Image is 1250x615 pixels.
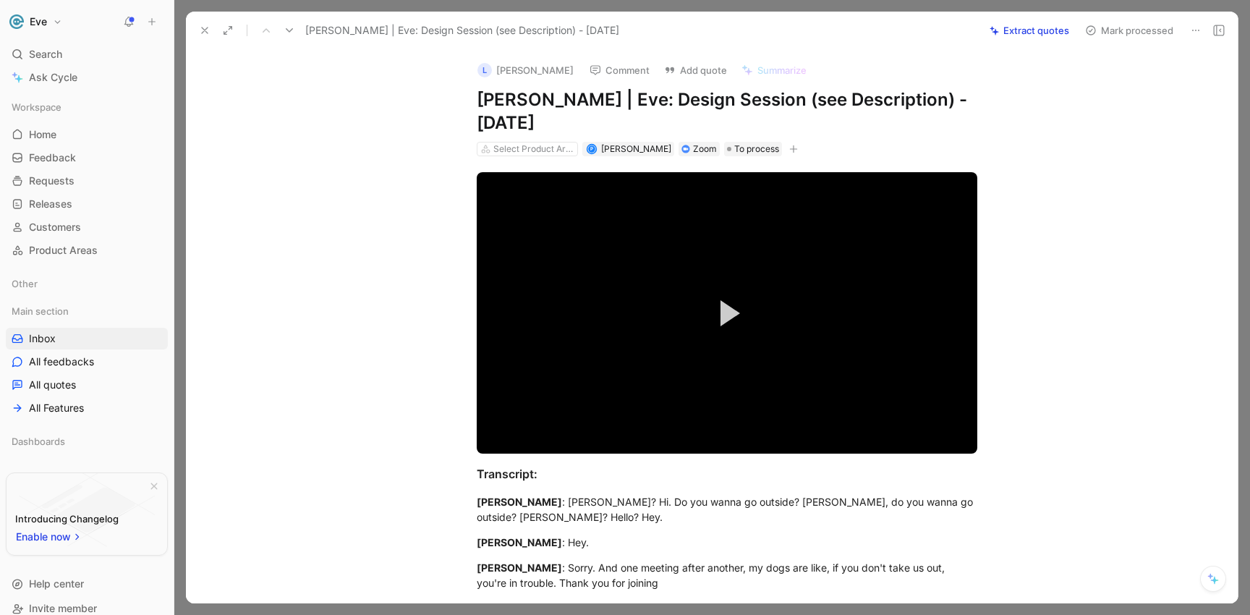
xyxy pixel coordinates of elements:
div: P [587,145,595,153]
span: Other [12,276,38,291]
div: Introducing Changelog [15,510,119,527]
span: Customers [29,220,81,234]
div: Workspace [6,96,168,118]
span: Ask Cycle [29,69,77,86]
mark: [PERSON_NAME] [477,561,562,574]
span: Dashboards [12,434,65,449]
a: Feedback [6,147,168,169]
div: Search [6,43,168,65]
span: Invite member [29,602,97,614]
span: All Features [29,401,84,415]
button: Mark processed [1079,20,1180,41]
a: All feedbacks [6,351,168,373]
div: Zoom [693,142,717,156]
span: [PERSON_NAME] | Eve: Design Session (see Description) - [DATE] [305,22,619,39]
div: Main section [6,300,168,322]
a: Home [6,124,168,145]
div: Dashboards [6,430,168,457]
img: bg-BLZuj68n.svg [19,473,155,547]
a: Releases [6,193,168,215]
button: Comment [583,60,656,80]
div: Main sectionInboxAll feedbacksAll quotesAll Features [6,300,168,419]
mark: [PERSON_NAME] [477,496,562,508]
span: Summarize [757,64,807,77]
span: Releases [29,197,72,211]
span: All feedbacks [29,355,94,369]
a: All Features [6,397,168,419]
a: Requests [6,170,168,192]
div: Video Player [477,172,977,454]
span: Inbox [29,331,56,346]
div: Dashboards [6,430,168,452]
img: Eve [9,14,24,29]
div: Transcript: [477,465,977,483]
span: To process [734,142,779,156]
button: Enable now [15,527,83,546]
button: Extract quotes [983,20,1076,41]
span: Enable now [16,528,72,546]
button: Summarize [735,60,813,80]
div: L [477,63,492,77]
button: EveEve [6,12,66,32]
a: Ask Cycle [6,67,168,88]
span: [PERSON_NAME] [601,143,671,154]
span: All quotes [29,378,76,392]
div: Other [6,273,168,299]
span: Feedback [29,150,76,165]
mark: Lindsay0503 [477,602,543,614]
button: Play Video [694,281,760,346]
h1: [PERSON_NAME] | Eve: Design Session (see Description) - [DATE] [477,88,977,135]
div: : [PERSON_NAME]? Hi. Do you wanna go outside? [PERSON_NAME], do you wanna go outside? [PERSON_NAM... [477,494,977,525]
a: Product Areas [6,239,168,261]
div: Select Product Areas [493,142,574,156]
span: Workspace [12,100,61,114]
span: Home [29,127,56,142]
button: Add quote [658,60,734,80]
div: : Hey. [477,535,977,550]
span: Product Areas [29,243,98,258]
mark: [PERSON_NAME] [477,536,562,548]
div: Other [6,273,168,294]
a: Inbox [6,328,168,349]
a: Customers [6,216,168,238]
button: L[PERSON_NAME] [471,59,580,81]
span: Requests [29,174,75,188]
div: To process [724,142,782,156]
div: Help center [6,573,168,595]
div: : Sorry. And one meeting after another, my dogs are like, if you don't take us out, you're in tro... [477,560,977,590]
span: Main section [12,304,69,318]
h1: Eve [30,15,47,28]
span: Search [29,46,62,63]
span: Help center [29,577,84,590]
a: All quotes [6,374,168,396]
